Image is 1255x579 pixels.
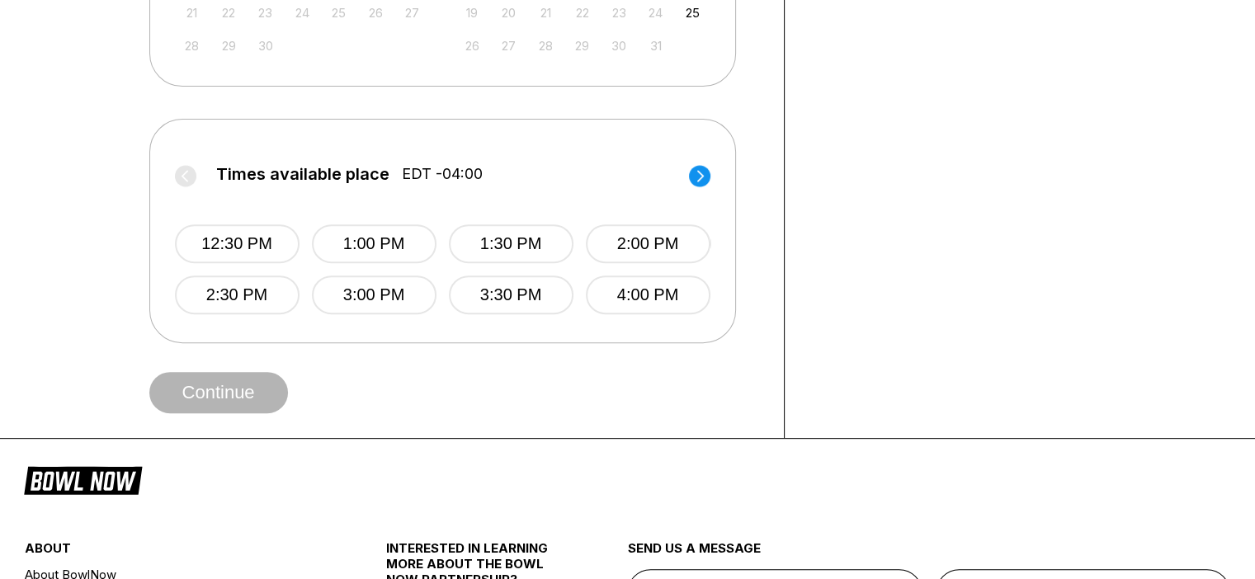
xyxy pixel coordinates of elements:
button: 1:30 PM [449,224,573,263]
div: Choose Saturday, October 25th, 2025 [682,2,704,24]
div: Not available Saturday, September 27th, 2025 [401,2,423,24]
div: Not available Sunday, October 19th, 2025 [461,2,484,24]
div: Not available Thursday, October 23rd, 2025 [608,2,630,24]
div: Not available Friday, October 24th, 2025 [644,2,667,24]
div: Not available Monday, September 29th, 2025 [218,35,240,57]
button: 3:00 PM [312,275,436,314]
div: Not available Friday, October 31st, 2025 [644,35,667,57]
div: Not available Sunday, September 21st, 2025 [181,2,203,24]
div: Not available Thursday, October 30th, 2025 [608,35,630,57]
div: Not available Tuesday, October 28th, 2025 [535,35,557,57]
div: Not available Monday, October 20th, 2025 [498,2,520,24]
div: Not available Sunday, October 26th, 2025 [461,35,484,57]
span: Times available place [216,165,389,183]
div: Not available Wednesday, October 29th, 2025 [571,35,593,57]
div: Not available Monday, October 27th, 2025 [498,35,520,57]
div: Not available Monday, September 22nd, 2025 [218,2,240,24]
div: Not available Wednesday, September 24th, 2025 [291,2,314,24]
div: Not available Tuesday, October 21st, 2025 [535,2,557,24]
div: Not available Wednesday, October 22nd, 2025 [571,2,593,24]
button: 2:00 PM [586,224,710,263]
div: send us a message [627,540,1230,569]
span: EDT -04:00 [402,165,483,183]
button: 2:30 PM [175,275,300,314]
div: Not available Tuesday, September 30th, 2025 [254,35,276,57]
button: 4:00 PM [586,275,710,314]
div: Not available Sunday, September 28th, 2025 [181,35,203,57]
div: about [25,540,326,564]
div: Not available Tuesday, September 23rd, 2025 [254,2,276,24]
button: 3:30 PM [449,275,573,314]
button: 12:30 PM [175,224,300,263]
div: Not available Thursday, September 25th, 2025 [328,2,350,24]
div: Not available Friday, September 26th, 2025 [365,2,387,24]
button: 1:00 PM [312,224,436,263]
